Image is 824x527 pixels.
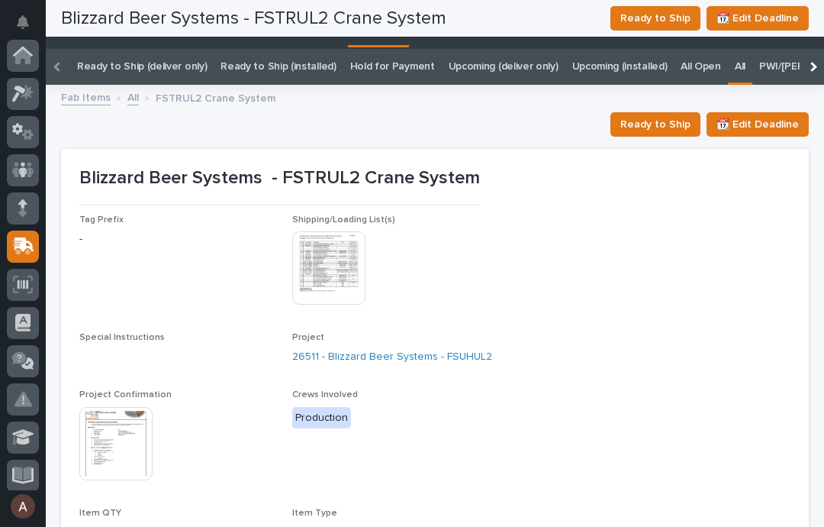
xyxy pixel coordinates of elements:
[610,112,700,137] button: Ready to Ship
[292,333,324,342] span: Project
[220,49,336,85] a: Ready to Ship (installed)
[620,115,690,134] span: Ready to Ship
[572,49,668,85] a: Upcoming (installed)
[292,349,492,365] a: 26511 - Blizzard Beer Systems - FSUHUL2
[79,390,172,399] span: Project Confirmation
[79,333,165,342] span: Special Instructions
[292,407,351,429] div: Production
[127,88,139,105] a: All
[79,231,280,247] p: -
[77,49,207,85] a: Ready to Ship (deliver only)
[292,509,337,518] span: Item Type
[449,49,558,85] a: Upcoming (deliver only)
[681,49,721,85] a: All Open
[735,49,745,85] a: All
[79,509,121,518] span: Item QTY
[79,167,480,189] p: Blizzard Beer Systems - FSTRUL2 Crane System
[7,490,39,522] button: users-avatar
[292,390,358,399] span: Crews Involved
[292,215,395,225] span: Shipping/Loading List(s)
[79,215,124,225] span: Tag Prefix
[61,88,111,105] a: Fab Items
[350,49,435,85] a: Hold for Payment
[707,112,809,137] button: 📆 Edit Deadline
[716,115,799,134] span: 📆 Edit Deadline
[19,15,39,40] div: Notifications
[7,6,39,38] button: Notifications
[156,89,275,105] p: FSTRUL2 Crane System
